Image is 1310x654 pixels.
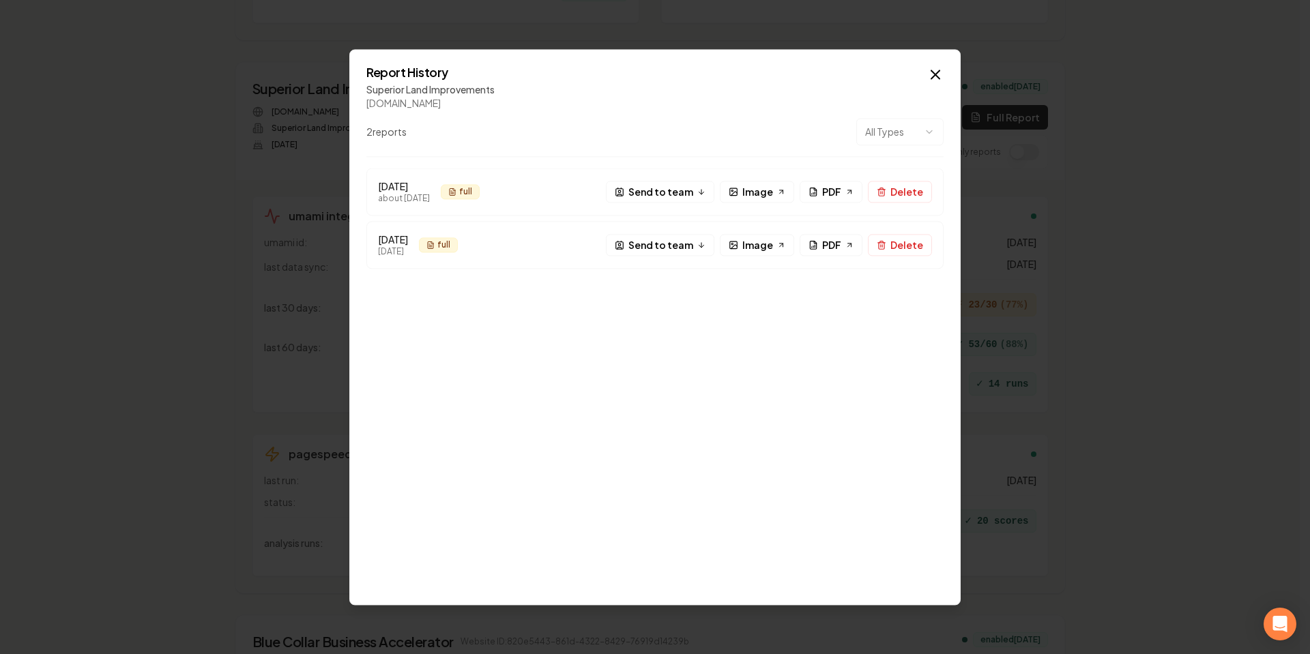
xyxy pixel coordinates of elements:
span: PDF [822,237,841,252]
span: Image [742,184,773,198]
div: about [DATE] [378,193,430,204]
a: Image [720,181,794,203]
div: [DATE] [378,233,408,246]
button: Send to team [606,181,714,203]
div: [DATE] [378,179,430,193]
span: Send to team [628,237,693,252]
div: Superior Land Improvements [366,83,944,96]
span: Send to team [628,184,693,198]
span: PDF [822,184,841,198]
button: Delete [868,234,932,256]
span: Image [742,237,773,252]
span: Delete [890,184,923,198]
span: Delete [890,237,923,252]
button: Delete [868,181,932,203]
span: full [459,186,472,197]
span: full [437,239,450,250]
h2: Report History [366,66,944,78]
a: PDF [800,181,862,203]
a: PDF [800,234,862,256]
a: Image [720,234,794,256]
div: [DATE] [378,246,408,257]
div: 2 report s [366,125,407,138]
button: Send to team [606,234,714,256]
div: [DOMAIN_NAME] [366,96,944,110]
